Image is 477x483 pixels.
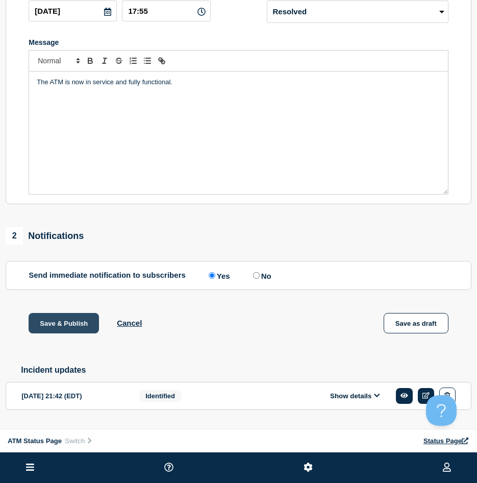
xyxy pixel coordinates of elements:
[21,366,471,375] h2: Incident updates
[29,271,186,280] p: Send immediate notification to subscribers
[29,271,448,280] div: Send immediate notification to subscribers
[117,319,142,327] button: Cancel
[29,71,448,194] div: Message
[155,55,169,67] button: Toggle link
[62,437,96,445] button: Switch
[21,388,123,404] div: [DATE] 21:42 (EDT)
[37,78,440,87] p: The ATM is now in service and fully functional.
[139,390,182,402] span: Identified
[250,271,271,280] label: No
[423,437,469,445] a: Status Page
[29,313,99,333] button: Save & Publish
[126,55,140,67] button: Toggle ordered list
[97,55,112,67] button: Toggle italic text
[112,55,126,67] button: Toggle strikethrough text
[327,392,383,400] button: Show details
[253,272,260,279] input: No
[426,395,457,426] iframe: Help Scout Beacon - Open
[33,55,83,67] span: Font size
[8,437,62,445] span: ATM Status Page
[6,227,23,245] span: 2
[122,1,210,21] input: HH:MM
[83,55,97,67] button: Toggle bold text
[6,227,84,245] div: Notifications
[29,38,448,46] div: Message
[206,271,230,280] label: Yes
[267,1,448,23] select: Incident type
[29,1,117,21] input: YYYY-MM-DD
[209,272,215,279] input: Yes
[384,313,448,333] button: Save as draft
[140,55,155,67] button: Toggle bulleted list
